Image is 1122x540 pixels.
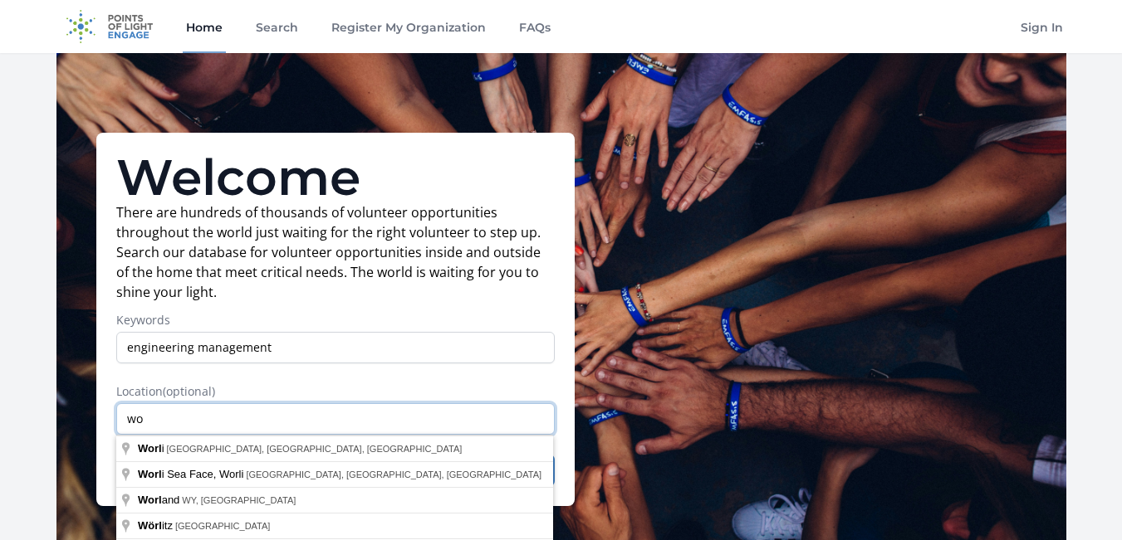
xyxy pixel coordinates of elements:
[138,519,175,532] span: itz
[116,383,555,400] label: Location
[138,442,167,455] span: i
[138,468,162,480] span: Worl
[163,383,215,399] span: (optional)
[116,312,555,328] label: Keywords
[138,468,246,480] span: i Sea Face, Worli
[138,494,182,506] span: and
[182,495,296,505] span: WY, [GEOGRAPHIC_DATA]
[116,202,555,302] p: There are hundreds of thousands of volunteer opportunities throughout the world just waiting for ...
[116,153,555,202] h1: Welcome
[175,521,271,531] span: [GEOGRAPHIC_DATA]
[246,469,541,479] span: [GEOGRAPHIC_DATA], [GEOGRAPHIC_DATA], [GEOGRAPHIC_DATA]
[116,403,555,435] input: Enter a location
[138,442,162,455] span: Worl
[138,519,162,532] span: Wörl
[167,444,463,454] span: [GEOGRAPHIC_DATA], [GEOGRAPHIC_DATA], [GEOGRAPHIC_DATA]
[138,494,162,506] span: Worl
